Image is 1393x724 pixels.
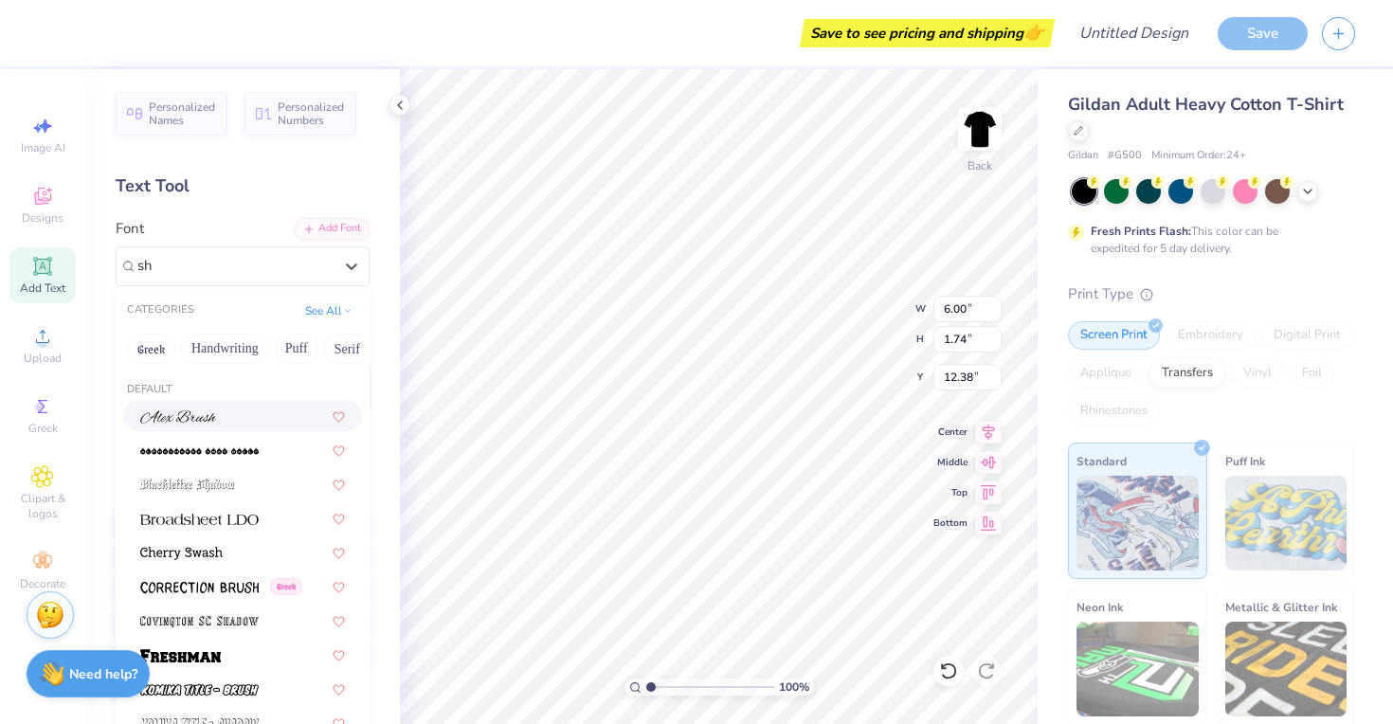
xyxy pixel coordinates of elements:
button: See All [299,301,358,320]
img: Covington SC Shadow [140,615,259,628]
div: Text Tool [116,173,370,199]
img: Puff Ink [1225,476,1348,570]
span: Bottom [933,516,968,530]
img: Komika Title - Brush [140,683,259,697]
span: Decorate [20,576,65,591]
div: Add Font [295,218,370,240]
span: Upload [24,351,62,366]
div: Default [116,382,370,398]
div: Screen Print [1068,321,1160,350]
span: 👉 [1023,21,1044,44]
img: Blackletter Shadow [140,479,235,492]
label: Font [116,218,144,240]
div: Back [968,157,992,174]
span: Middle [933,456,968,469]
span: Greek [28,421,58,436]
div: Digital Print [1261,321,1353,350]
div: Rhinestones [1068,397,1160,425]
img: Standard [1076,476,1199,570]
span: Standard [1076,451,1127,471]
span: # G500 [1108,148,1142,164]
span: Clipart & logos [9,491,76,521]
span: Image AI [21,140,65,155]
div: Transfers [1149,359,1225,388]
span: Gildan Adult Heavy Cotton T-Shirt [1068,93,1344,116]
span: Metallic & Glitter Ink [1225,597,1337,617]
span: Add Text [20,281,65,296]
span: Personalized Names [149,100,216,127]
span: Designs [22,210,63,226]
button: Handwriting [181,334,269,364]
div: Foil [1290,359,1334,388]
strong: Need help? [69,665,137,683]
span: Top [933,486,968,499]
button: Greek [127,334,175,364]
span: Greek [270,578,302,595]
span: Personalized Numbers [278,100,345,127]
button: Serif [324,334,371,364]
div: Applique [1068,359,1144,388]
input: Untitled Design [1064,14,1203,52]
img: Cherry Swash [140,547,223,560]
div: Embroidery [1166,321,1256,350]
img: Neon Ink [1076,622,1199,716]
img: AlphaShapes xmas balls [140,444,259,458]
div: CATEGORIES [127,302,194,318]
span: Center [933,425,968,439]
span: Neon Ink [1076,597,1123,617]
div: Save to see pricing and shipping [805,19,1050,47]
div: Vinyl [1231,359,1284,388]
img: Back [961,110,999,148]
img: Correction Brush [140,581,259,594]
img: Alex Brush [140,410,216,424]
strong: Fresh Prints Flash: [1091,224,1191,239]
span: Minimum Order: 24 + [1151,148,1246,164]
span: Gildan [1068,148,1098,164]
img: Freshman [140,649,221,662]
img: Broadsheet LDO [140,513,259,526]
img: Metallic & Glitter Ink [1225,622,1348,716]
button: Puff [275,334,318,364]
span: Puff Ink [1225,451,1265,471]
span: 100 % [779,679,809,696]
div: This color can be expedited for 5 day delivery. [1091,223,1324,257]
div: Print Type [1068,283,1355,305]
